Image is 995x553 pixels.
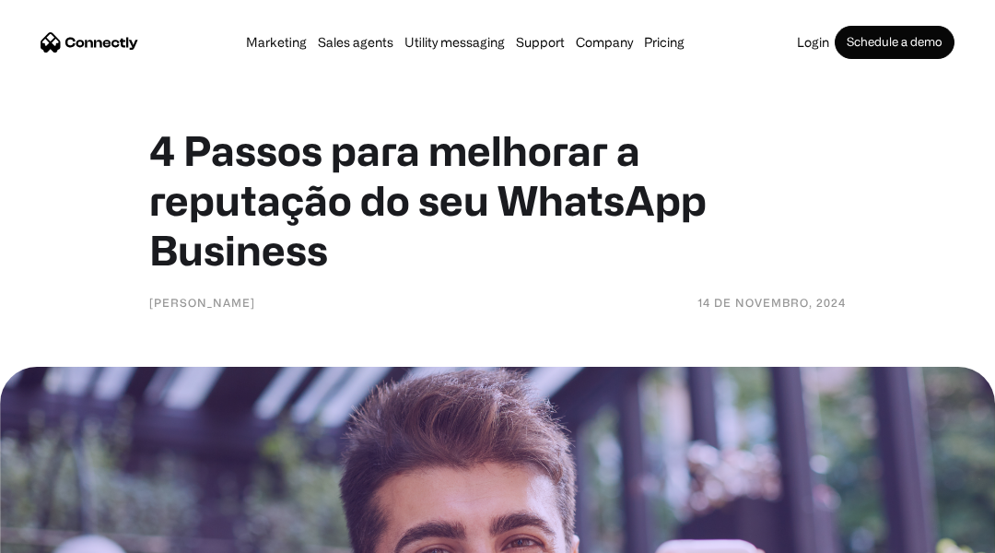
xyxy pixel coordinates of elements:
a: Pricing [638,35,690,50]
a: Schedule a demo [835,26,954,59]
div: [PERSON_NAME] [149,293,255,312]
ul: Language list [37,521,111,547]
a: Utility messaging [399,35,510,50]
div: 14 de novembro, 2024 [697,293,846,312]
h1: 4 Passos para melhorar a reputação do seu WhatsApp Business [149,125,846,275]
div: Company [576,29,633,55]
a: home [41,29,138,56]
a: Sales agents [312,35,399,50]
a: Support [510,35,570,50]
aside: Language selected: English [18,521,111,547]
a: Login [791,35,835,50]
div: Company [570,29,638,55]
a: Marketing [240,35,312,50]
